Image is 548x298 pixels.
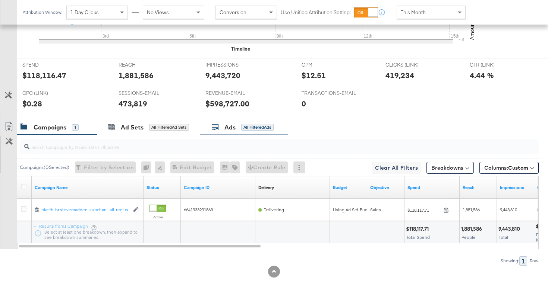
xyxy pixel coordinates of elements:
[119,61,174,68] span: REACH
[147,9,169,16] span: No Views
[470,61,526,68] span: CTR (LINK)
[470,70,494,81] div: 4.44 %
[119,90,174,97] span: SESSIONS-EMAIL
[479,162,539,174] button: Columns:Custom
[302,98,306,109] div: 0
[333,185,364,190] a: The maximum amount you're willing to spend on your ads, on average each day or over the lifetime ...
[72,124,79,131] div: 1
[22,98,42,109] div: $0.28
[231,45,250,52] div: Timeline
[469,7,475,40] text: Amount (USD)
[370,185,401,190] a: Your campaign's objective.
[385,61,441,68] span: CLICKS (LINK)
[461,225,484,233] div: 1,881,586
[302,90,358,97] span: TRANSACTIONS-EMAIL
[407,207,441,213] span: $118,117.71
[484,164,528,172] span: Columns:
[264,207,284,212] span: Delivering
[508,164,528,171] span: Custom
[258,185,274,190] a: Reflects the ability of your Ad Campaign to achieve delivery based on ad states, schedule and bud...
[281,9,351,16] label: Use Unified Attribution Setting:
[22,70,66,81] div: $118,116.47
[372,162,421,174] button: Clear All Filters
[220,9,246,16] span: Conversion
[119,70,154,81] div: 1,881,586
[406,234,430,240] span: Total Spend
[119,98,147,109] div: 473,819
[302,70,326,81] div: $12.51
[519,256,527,266] div: 1
[406,225,431,233] div: $118,117.71
[333,207,374,213] div: Using Ad Set Budget
[147,185,178,190] a: Shows the current state of your Ad Campaign.
[22,90,78,97] span: CPC (LINK)
[184,185,252,190] a: Your campaign ID.
[22,10,63,15] div: Attribution Window:
[302,61,358,68] span: CPM
[241,124,274,131] div: All Filtered Ads
[401,9,426,16] span: This Month
[205,98,249,109] div: $598,727.00
[375,163,418,173] span: Clear All Filters
[205,70,240,81] div: 9,443,720
[149,215,166,220] label: Active
[426,162,474,174] button: Breakdowns
[462,234,476,240] span: People
[500,258,519,263] div: Showing:
[184,207,213,212] span: 6641933291863
[29,137,492,151] input: Search Campaigns by Name, ID or Objective
[70,9,99,16] span: 1 Day Clicks
[500,185,531,190] a: The number of times your ad was served. On mobile apps an ad is counted as served the first time ...
[22,61,78,68] span: SPEND
[370,207,381,212] span: Sales
[498,225,522,233] div: 9,443,810
[20,164,69,171] div: Campaigns ( 0 Selected)
[141,161,155,173] div: 0
[500,207,517,212] span: 9,443,810
[205,90,261,97] span: REVENUE-EMAIL
[34,123,66,132] div: Campaigns
[35,185,141,190] a: Your campaign name.
[41,207,129,213] a: plat:fb_br:stevemadden_subchan:...all_reg:us
[463,207,480,212] span: 1,881,586
[224,123,236,132] div: Ads
[149,124,189,131] div: All Filtered Ad Sets
[499,234,508,240] span: Total
[385,70,414,81] div: 419,234
[121,123,144,132] div: Ad Sets
[205,61,261,68] span: IMPRESSIONS
[529,258,539,263] div: Row
[463,185,494,190] a: The number of people your ad was served to.
[407,185,457,190] a: The total amount spent to date.
[258,185,274,190] div: Delivery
